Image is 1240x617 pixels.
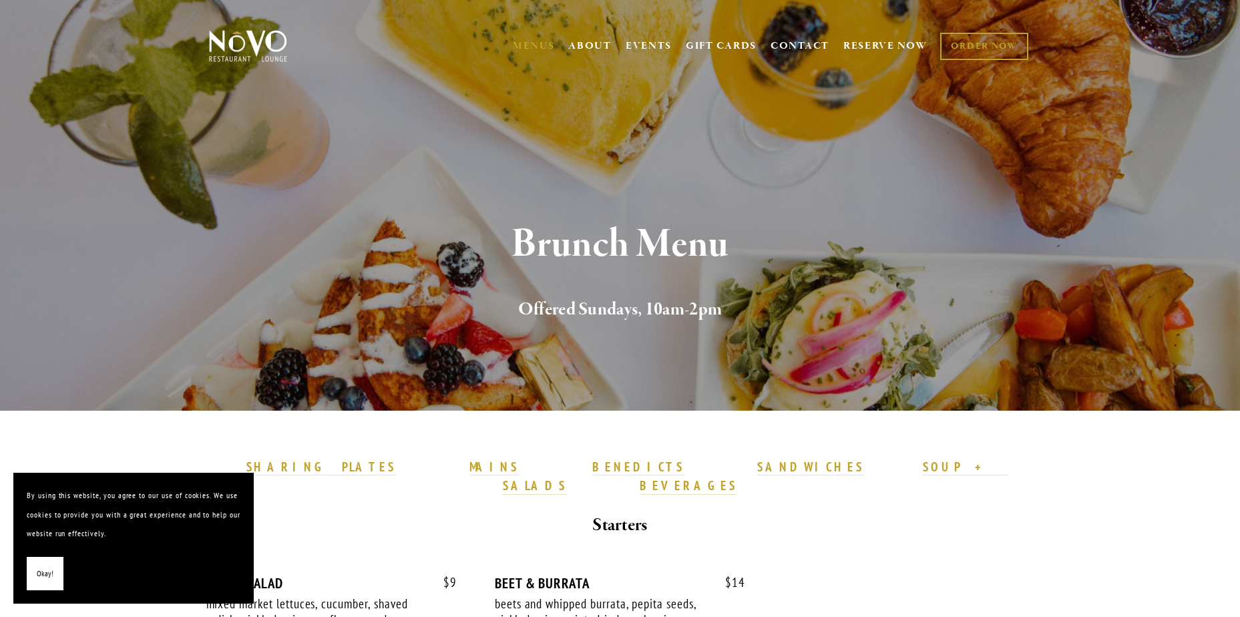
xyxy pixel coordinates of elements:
strong: SANDWICHES [757,459,864,475]
strong: MAINS [469,459,520,475]
a: SOUP + SALADS [503,459,1008,495]
a: MAINS [469,459,520,476]
img: Novo Restaurant &amp; Lounge [206,29,290,63]
strong: BEVERAGES [640,477,737,493]
span: Okay! [37,564,53,584]
a: MENUS [513,39,555,53]
strong: Starters [592,513,647,537]
a: SHARING PLATES [246,459,396,476]
a: RESERVE NOW [843,33,927,59]
span: $ [443,574,450,590]
span: $ [725,574,732,590]
span: 14 [712,575,745,590]
strong: BENEDICTS [592,459,684,475]
div: HOUSE SALAD [206,575,457,592]
h1: Brunch Menu [231,223,1010,266]
section: Cookie banner [13,473,254,604]
a: ORDER NOW [940,33,1028,60]
span: 9 [430,575,457,590]
div: BEET & BURRATA [495,575,745,592]
button: Okay! [27,557,63,591]
a: ABOUT [568,39,612,53]
a: EVENTS [626,39,672,53]
a: BEVERAGES [640,477,737,495]
a: BENEDICTS [592,459,684,476]
a: SANDWICHES [757,459,864,476]
strong: SHARING PLATES [246,459,396,475]
a: CONTACT [771,33,829,59]
p: By using this website, you agree to our use of cookies. We use cookies to provide you with a grea... [27,486,240,544]
h2: Offered Sundays, 10am-2pm [231,296,1010,324]
a: GIFT CARDS [686,33,757,59]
